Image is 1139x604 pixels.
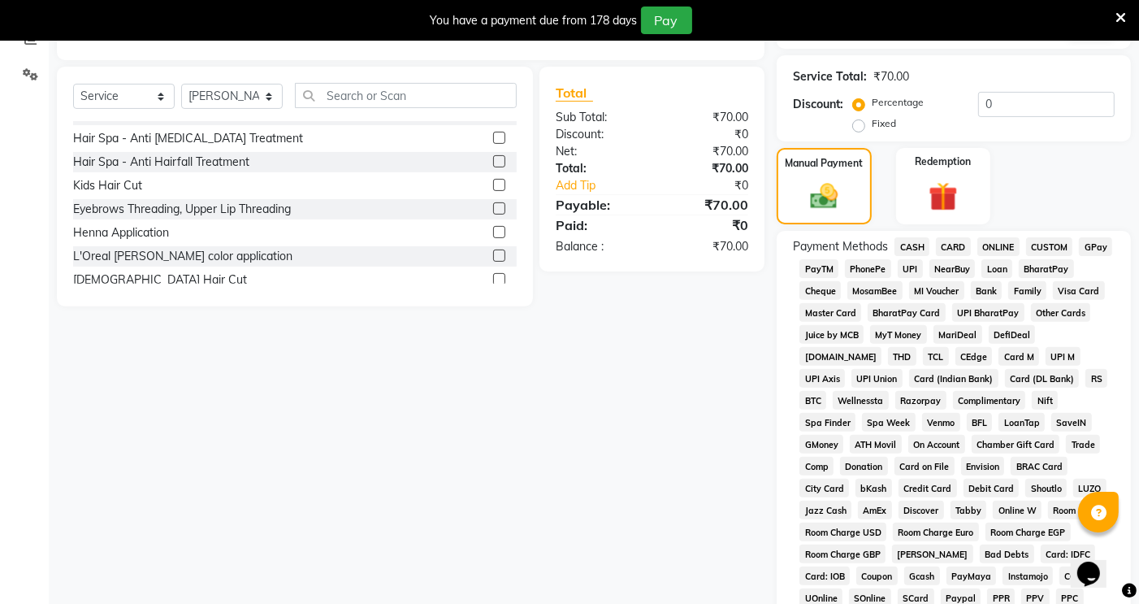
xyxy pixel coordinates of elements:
div: Eyebrows Threading, Upper Lip Threading [73,201,291,218]
iframe: chat widget [1071,539,1123,588]
div: Net: [544,143,652,160]
span: THD [888,347,916,366]
img: _cash.svg [802,180,846,212]
span: PayTM [799,259,838,278]
input: Search or Scan [295,83,517,108]
span: UPI M [1046,347,1081,366]
span: Room Charge GBP [799,545,886,563]
span: ONLINE [977,237,1020,256]
span: Complimentary [953,391,1026,410]
span: Juice by MCB [799,325,864,344]
span: Nift [1032,391,1058,410]
span: CASH [894,237,929,256]
div: Sub Total: [544,109,652,126]
span: BharatPay [1019,259,1074,278]
div: Henna Application [73,224,169,241]
span: Card: IOB [799,567,850,585]
span: Card (DL Bank) [1005,369,1080,388]
div: You have a payment due from 178 days [431,12,638,29]
div: ₹0 [652,126,761,143]
img: _gift.svg [920,179,966,215]
div: Discount: [544,126,652,143]
span: Envision [961,457,1005,476]
span: NearBuy [929,259,976,278]
span: Donation [840,457,888,476]
span: RS [1085,369,1107,388]
span: CARD [936,237,971,256]
span: MosamBee [847,281,903,300]
span: Room Charge EGP [985,523,1071,541]
span: UPI Union [851,369,903,388]
span: Comp [799,457,834,476]
div: Hair Spa - Anti Hairfall Treatment [73,154,249,171]
span: [PERSON_NAME] [892,545,973,563]
span: Wellnessta [833,391,889,410]
span: LUZO [1073,479,1107,498]
div: Total: [544,160,652,177]
span: Chamber Gift Card [972,435,1060,454]
div: [DEMOGRAPHIC_DATA] Hair Cut [73,272,247,289]
span: Master Card [799,303,861,322]
span: Cheque [799,281,841,300]
span: Payment Methods [793,238,888,255]
span: Room Charge USD [799,523,886,541]
span: Spa Finder [799,413,855,432]
span: MariDeal [933,325,982,344]
span: Jazz Cash [799,501,851,519]
span: Online W [993,501,1042,519]
span: AmEx [858,501,892,519]
div: ₹70.00 [652,160,761,177]
span: Discover [899,501,944,519]
span: bKash [855,479,892,498]
span: Trade [1066,435,1100,454]
span: BTC [799,391,826,410]
span: Bank [971,281,1003,300]
div: L'Oreal [PERSON_NAME] color application [73,248,292,265]
span: DefiDeal [989,325,1036,344]
div: Kids Hair Cut [73,177,142,194]
span: Card M [998,347,1039,366]
span: BRAC Card [1011,457,1068,476]
div: Balance : [544,238,652,255]
span: Room Charge Euro [893,523,979,541]
span: GPay [1079,237,1112,256]
span: Card (Indian Bank) [909,369,998,388]
div: ₹0 [670,177,760,194]
span: TCL [923,347,949,366]
span: Other Cards [1031,303,1091,322]
div: ₹70.00 [652,238,761,255]
span: Total [556,85,593,102]
div: ₹70.00 [873,68,909,85]
div: Hair Spa - Anti [MEDICAL_DATA] Treatment [73,130,303,147]
span: [DOMAIN_NAME] [799,347,881,366]
span: Visa Card [1053,281,1105,300]
span: Card: IDFC [1041,545,1096,563]
span: Loan [981,259,1012,278]
span: UPI BharatPay [952,303,1024,322]
span: Room Charge [1048,501,1114,519]
button: Pay [641,7,692,34]
span: SaveIN [1051,413,1092,432]
span: On Account [908,435,965,454]
span: MyT Money [870,325,927,344]
div: ₹70.00 [652,109,761,126]
span: Instamojo [1003,567,1053,585]
span: BharatPay Card [868,303,946,322]
div: ₹0 [652,215,761,235]
span: MI Voucher [909,281,964,300]
span: PhonePe [845,259,891,278]
span: Gcash [904,567,940,585]
span: Card on File [894,457,955,476]
label: Redemption [915,154,971,169]
span: ATH Movil [850,435,902,454]
span: Spa Week [862,413,916,432]
span: Shoutlo [1025,479,1067,498]
span: UPI [898,259,923,278]
span: COnline [1059,567,1102,585]
label: Percentage [872,95,924,110]
span: Credit Card [899,479,957,498]
span: Razorpay [895,391,946,410]
span: CUSTOM [1026,237,1073,256]
span: UPI Axis [799,369,845,388]
span: Coupon [856,567,898,585]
